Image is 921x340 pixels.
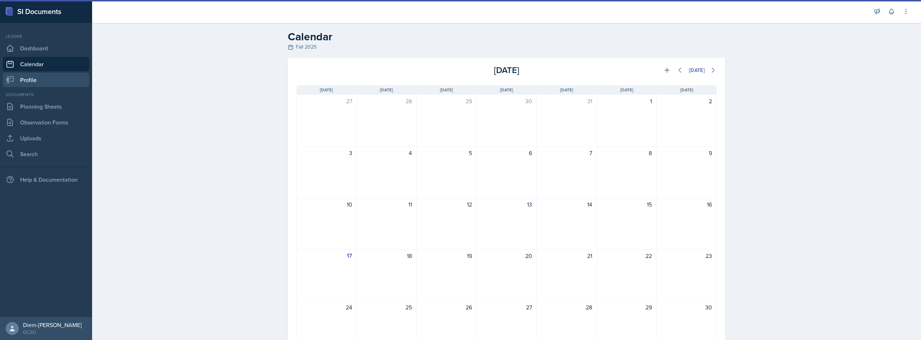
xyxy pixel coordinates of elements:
div: 26 [421,303,472,312]
a: Profile [3,73,89,87]
span: [DATE] [440,87,453,93]
div: 13 [481,200,532,209]
a: Calendar [3,57,89,71]
div: 14 [541,200,592,209]
div: 10 [301,200,352,209]
div: 25 [361,303,412,312]
div: 7 [541,149,592,157]
div: Diem-[PERSON_NAME] [23,321,82,328]
div: 21 [541,251,592,260]
div: 29 [421,97,472,105]
a: Dashboard [3,41,89,55]
div: 18 [361,251,412,260]
div: Help & Documentation [3,172,89,187]
span: [DATE] [680,87,693,93]
div: 12 [421,200,472,209]
span: [DATE] [500,87,513,93]
div: 9 [661,149,712,157]
div: 19 [421,251,472,260]
div: Fall 2025 [288,43,725,51]
div: 8 [601,149,652,157]
div: 2 [661,97,712,105]
div: 23 [661,251,712,260]
div: 22 [601,251,652,260]
div: 11 [361,200,412,209]
div: Leader [3,33,89,40]
div: 5 [421,149,472,157]
div: 31 [541,97,592,105]
div: [DATE] [689,67,705,73]
button: [DATE] [684,64,709,76]
div: 17 [301,251,352,260]
div: 24 [301,303,352,312]
div: Documents [3,91,89,98]
a: Uploads [3,131,89,145]
div: 3 [301,149,352,157]
a: Observation Forms [3,115,89,130]
div: 29 [601,303,652,312]
span: [DATE] [620,87,633,93]
div: 20 [481,251,532,260]
div: [DATE] [436,64,576,77]
div: 30 [661,303,712,312]
a: Search [3,147,89,161]
h2: Calendar [288,30,725,43]
span: [DATE] [380,87,393,93]
div: GCSU [23,328,82,336]
span: [DATE] [560,87,573,93]
div: 27 [301,97,352,105]
div: 4 [361,149,412,157]
div: 16 [661,200,712,209]
div: 28 [541,303,592,312]
div: 27 [481,303,532,312]
div: 15 [601,200,652,209]
span: [DATE] [320,87,333,93]
div: 28 [361,97,412,105]
a: Planning Sheets [3,99,89,114]
div: 1 [601,97,652,105]
div: 30 [481,97,532,105]
div: 6 [481,149,532,157]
